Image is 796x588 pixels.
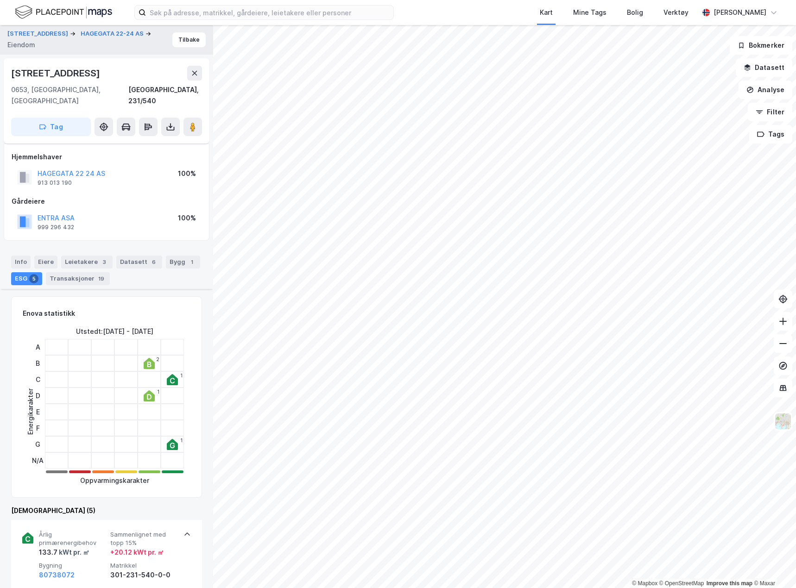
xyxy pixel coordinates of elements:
div: Mine Tags [573,7,606,18]
div: Verktøy [663,7,689,18]
button: Tilbake [172,32,206,47]
div: 0653, [GEOGRAPHIC_DATA], [GEOGRAPHIC_DATA] [11,84,128,106]
div: Kart [540,7,553,18]
div: Datasett [116,256,162,269]
div: 100% [178,213,196,224]
a: Improve this map [707,580,752,587]
div: 133.7 [39,547,89,558]
div: F [32,420,44,436]
div: C [32,371,44,388]
div: 1 [187,257,196,267]
button: 80738072 [39,569,75,581]
div: 1 [157,389,159,394]
div: 3 [100,257,109,267]
div: Bolig [627,7,643,18]
span: Matrikkel [110,562,178,569]
div: Transaksjoner [46,272,110,285]
div: A [32,339,44,355]
div: Utstedt : [DATE] - [DATE] [76,326,153,337]
button: Bokmerker [730,36,792,55]
button: Tag [11,118,91,136]
div: 5 [29,274,38,283]
div: 6 [149,257,158,267]
div: Energikarakter [25,388,36,435]
div: 2 [156,357,159,362]
iframe: Chat Widget [750,544,796,588]
span: Årlig primærenergibehov [39,531,107,547]
div: 1 [180,373,183,378]
div: G [32,436,44,452]
input: Søk på adresse, matrikkel, gårdeiere, leietakere eller personer [146,6,393,19]
a: OpenStreetMap [659,580,704,587]
button: Analyse [739,81,792,99]
div: 1 [180,438,183,443]
div: Eiere [34,256,57,269]
div: Gårdeiere [12,196,202,207]
button: HAGEGATA 22-24 AS [81,29,145,38]
div: N/A [32,452,44,469]
div: Info [11,256,31,269]
button: Datasett [736,58,792,77]
span: Sammenlignet med topp 15% [110,531,178,547]
div: 913 013 190 [38,179,72,187]
div: ESG [11,272,42,285]
div: Hjemmelshaver [12,151,202,163]
div: 999 296 432 [38,224,74,231]
div: [DEMOGRAPHIC_DATA] (5) [11,505,202,516]
div: B [32,355,44,371]
button: Tags [749,125,792,144]
div: Leietakere [61,256,113,269]
div: Eiendom [7,39,35,50]
div: 100% [178,168,196,179]
div: Oppvarmingskarakter [80,475,149,486]
button: [STREET_ADDRESS] [7,29,70,38]
a: Mapbox [632,580,657,587]
span: Bygning [39,562,107,569]
div: [GEOGRAPHIC_DATA], 231/540 [128,84,202,106]
div: 301-231-540-0-0 [110,569,178,581]
div: Bygg [166,256,200,269]
button: Filter [748,103,792,121]
div: [STREET_ADDRESS] [11,66,102,81]
div: D [32,388,44,404]
div: [PERSON_NAME] [714,7,766,18]
div: E [32,404,44,420]
div: + 20.12 kWt pr. ㎡ [110,547,164,558]
div: Enova statistikk [23,308,75,319]
img: logo.f888ab2527a4732fd821a326f86c7f29.svg [15,4,112,20]
div: 19 [96,274,106,283]
div: kWt pr. ㎡ [57,547,89,558]
img: Z [774,413,792,430]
